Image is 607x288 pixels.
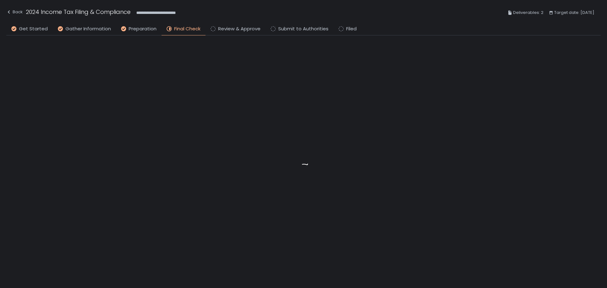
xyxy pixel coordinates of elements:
span: Filed [346,25,357,33]
span: Final Check [174,25,200,33]
span: Get Started [19,25,48,33]
div: Back [6,8,23,16]
span: Target date: [DATE] [554,9,594,16]
span: Deliverables: 2 [513,9,543,16]
button: Back [6,8,23,18]
span: Submit to Authorities [278,25,328,33]
span: Gather Information [65,25,111,33]
span: Review & Approve [218,25,261,33]
h1: 2024 Income Tax Filing & Compliance [26,8,131,16]
span: Preparation [129,25,156,33]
